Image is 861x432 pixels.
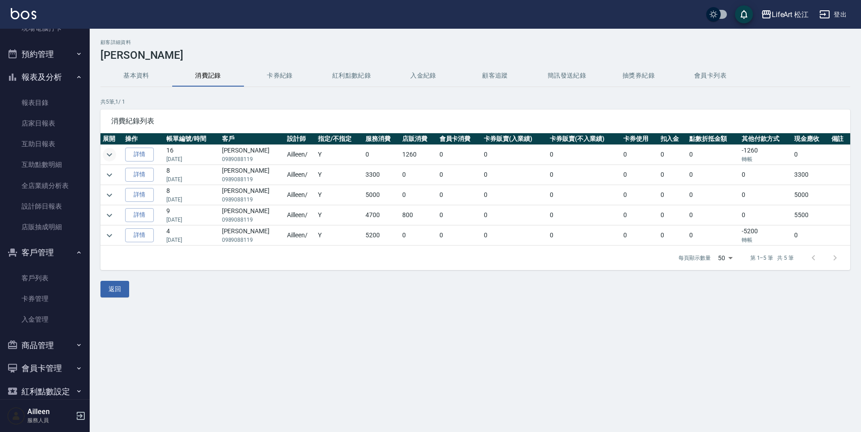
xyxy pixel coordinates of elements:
[400,205,437,225] td: 800
[27,407,73,416] h5: Ailleen
[531,65,603,87] button: 簡訊發送紀錄
[316,226,363,245] td: Y
[125,168,154,182] a: 詳情
[222,196,283,204] p: 0989088119
[363,205,400,225] td: 4700
[4,154,86,175] a: 互助點數明細
[437,165,482,185] td: 0
[285,205,316,225] td: Ailleen /
[621,133,658,145] th: 卡券使用
[739,133,792,145] th: 其他付款方式
[220,165,285,185] td: [PERSON_NAME]
[363,185,400,205] td: 5000
[548,165,621,185] td: 0
[742,236,790,244] p: 轉帳
[285,165,316,185] td: Ailleen /
[658,145,687,165] td: 0
[4,334,86,357] button: 商品管理
[4,18,86,39] a: 現場電腦打卡
[621,205,658,225] td: 0
[222,155,283,163] p: 0989088119
[658,133,687,145] th: 扣入金
[687,145,739,165] td: 0
[482,145,548,165] td: 0
[164,205,219,225] td: 9
[548,133,621,145] th: 卡券販賣(不入業績)
[363,133,400,145] th: 服務消費
[123,133,164,145] th: 操作
[750,254,794,262] p: 第 1–5 筆 共 5 筆
[4,380,86,403] button: 紅利點數設定
[220,226,285,245] td: [PERSON_NAME]
[792,165,829,185] td: 3300
[103,188,116,202] button: expand row
[687,133,739,145] th: 點數折抵金額
[164,133,219,145] th: 帳單編號/時間
[103,209,116,222] button: expand row
[4,268,86,288] a: 客戶列表
[4,43,86,66] button: 預約管理
[100,133,123,145] th: 展開
[4,217,86,237] a: 店販抽成明細
[548,205,621,225] td: 0
[4,113,86,134] a: 店家日報表
[4,134,86,154] a: 互助日報表
[316,185,363,205] td: Y
[103,168,116,182] button: expand row
[621,185,658,205] td: 0
[100,49,850,61] h3: [PERSON_NAME]
[4,196,86,217] a: 設計師日報表
[437,145,482,165] td: 0
[437,226,482,245] td: 0
[792,205,829,225] td: 5500
[548,145,621,165] td: 0
[4,288,86,309] a: 卡券管理
[687,226,739,245] td: 0
[658,165,687,185] td: 0
[100,65,172,87] button: 基本資料
[363,145,400,165] td: 0
[658,185,687,205] td: 0
[244,65,316,87] button: 卡券紀錄
[678,254,711,262] p: 每頁顯示數量
[687,165,739,185] td: 0
[437,133,482,145] th: 會員卡消費
[437,185,482,205] td: 0
[621,145,658,165] td: 0
[164,165,219,185] td: 8
[739,226,792,245] td: -5200
[125,148,154,161] a: 詳情
[792,185,829,205] td: 5000
[482,165,548,185] td: 0
[772,9,809,20] div: LifeArt 松江
[816,6,850,23] button: 登出
[111,117,839,126] span: 消費紀錄列表
[687,205,739,225] td: 0
[621,226,658,245] td: 0
[27,416,73,424] p: 服務人員
[548,185,621,205] td: 0
[125,188,154,202] a: 詳情
[400,165,437,185] td: 0
[220,185,285,205] td: [PERSON_NAME]
[757,5,813,24] button: LifeArt 松江
[166,196,217,204] p: [DATE]
[316,65,387,87] button: 紅利點數紀錄
[220,205,285,225] td: [PERSON_NAME]
[482,226,548,245] td: 0
[459,65,531,87] button: 顧客追蹤
[7,407,25,425] img: Person
[220,145,285,165] td: [PERSON_NAME]
[482,205,548,225] td: 0
[172,65,244,87] button: 消費記錄
[658,226,687,245] td: 0
[739,205,792,225] td: 0
[316,205,363,225] td: Y
[285,185,316,205] td: Ailleen /
[400,133,437,145] th: 店販消費
[674,65,746,87] button: 會員卡列表
[11,8,36,19] img: Logo
[4,357,86,380] button: 會員卡管理
[714,246,736,270] div: 50
[166,216,217,224] p: [DATE]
